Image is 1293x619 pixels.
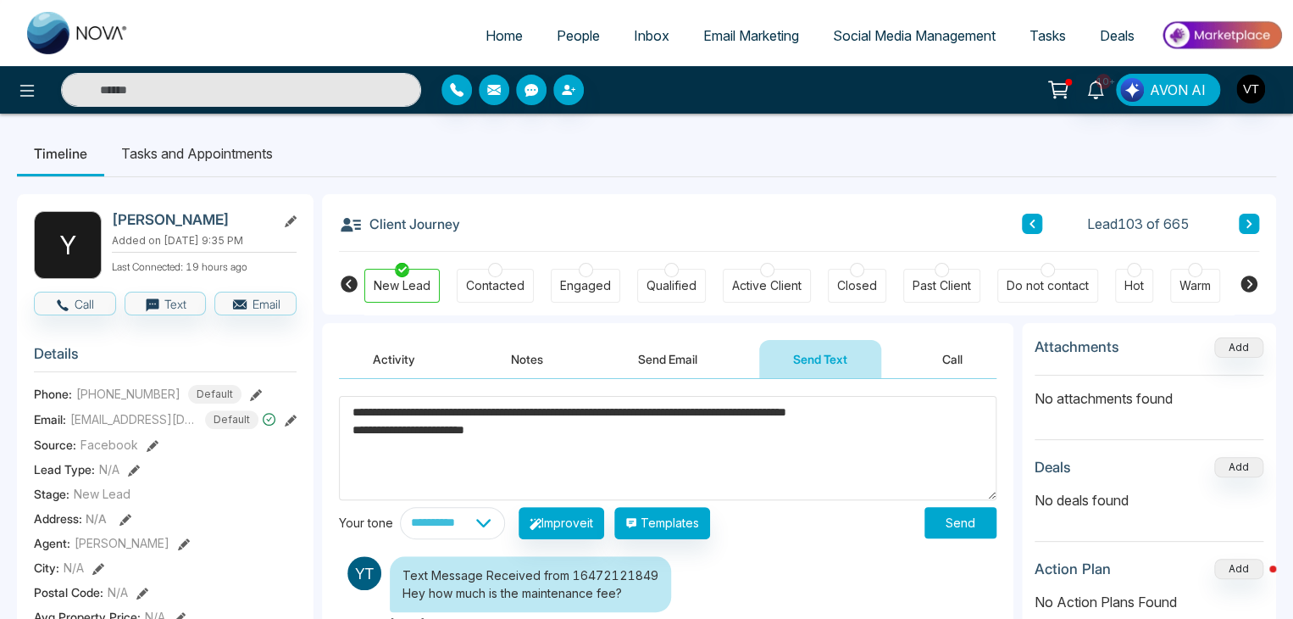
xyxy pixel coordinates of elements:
[1035,459,1071,476] h3: Deals
[1087,214,1190,234] span: Lead 103 of 665
[374,277,430,294] div: New Lead
[1035,338,1119,355] h3: Attachments
[1214,339,1263,354] span: Add
[1214,337,1263,358] button: Add
[557,27,600,44] span: People
[70,410,197,428] span: [EMAIL_ADDRESS][DOMAIN_NAME]
[1035,490,1263,510] p: No deals found
[833,27,996,44] span: Social Media Management
[188,385,241,404] span: Default
[34,583,103,601] span: Postal Code :
[104,131,290,176] li: Tasks and Appointments
[1214,559,1263,579] button: Add
[686,20,816,52] a: Email Marketing
[339,340,449,378] button: Activity
[112,233,297,248] p: Added on [DATE] 9:35 PM
[34,436,76,454] span: Source:
[34,534,70,552] span: Agent:
[34,385,72,403] span: Phone:
[1083,20,1151,52] a: Deals
[1236,75,1265,103] img: User Avatar
[205,410,258,429] span: Default
[64,559,84,577] span: N/A
[1100,27,1135,44] span: Deals
[27,12,129,54] img: Nova CRM Logo
[1214,457,1263,477] button: Add
[816,20,1013,52] a: Social Media Management
[34,510,107,527] span: Address:
[1035,560,1111,577] h3: Action Plan
[99,460,119,478] span: N/A
[908,340,996,378] button: Call
[469,20,540,52] a: Home
[1179,277,1211,294] div: Warm
[1116,74,1220,106] button: AVON AI
[34,460,95,478] span: Lead Type:
[1007,277,1089,294] div: Do not contact
[34,559,59,577] span: City :
[732,277,802,294] div: Active Client
[34,292,116,315] button: Call
[34,345,297,371] h3: Details
[76,385,180,403] span: [PHONE_NUMBER]
[646,277,696,294] div: Qualified
[86,511,107,526] span: N/A
[1150,80,1206,100] span: AVON AI
[1160,16,1283,54] img: Market-place.gif
[614,507,710,539] button: Templates
[634,27,669,44] span: Inbox
[1120,78,1144,102] img: Lead Flow
[837,277,877,294] div: Closed
[108,583,128,601] span: N/A
[466,277,524,294] div: Contacted
[339,211,460,237] h3: Client Journey
[34,211,102,279] div: Y
[540,20,617,52] a: People
[703,27,799,44] span: Email Marketing
[604,340,731,378] button: Send Email
[560,277,611,294] div: Engaged
[617,20,686,52] a: Inbox
[347,556,381,590] img: Sender
[214,292,297,315] button: Email
[913,277,971,294] div: Past Client
[1035,376,1263,409] p: No attachments found
[80,436,138,454] span: Facebook
[1235,561,1276,602] iframe: Intercom live chat
[1075,74,1116,103] a: 10+
[34,485,69,503] span: Stage:
[74,485,130,503] span: New Lead
[17,131,104,176] li: Timeline
[112,256,297,275] p: Last Connected: 19 hours ago
[1124,277,1144,294] div: Hot
[125,292,207,315] button: Text
[759,340,881,378] button: Send Text
[477,340,577,378] button: Notes
[339,514,400,532] div: Your tone
[1035,592,1263,612] p: No Action Plans Found
[1029,27,1066,44] span: Tasks
[1013,20,1083,52] a: Tasks
[924,507,996,538] button: Send
[112,211,269,228] h2: [PERSON_NAME]
[519,507,604,539] button: Improveit
[1096,74,1111,89] span: 10+
[486,27,523,44] span: Home
[34,410,66,428] span: Email:
[390,556,671,612] div: Text Message Received from 16472121849 Hey how much is the maintenance fee?
[75,534,169,552] span: [PERSON_NAME]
